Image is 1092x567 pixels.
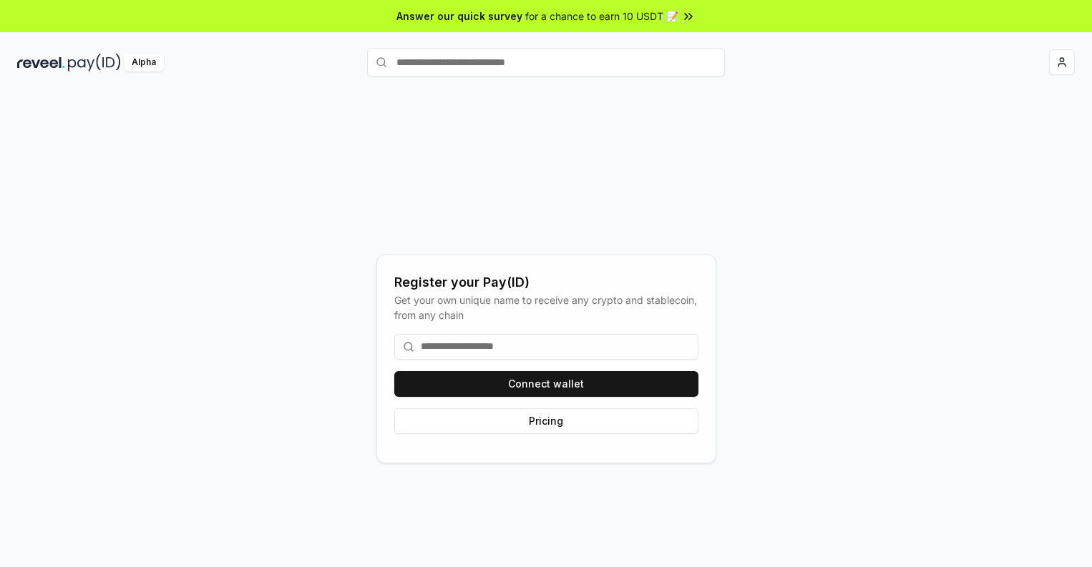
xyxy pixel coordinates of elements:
div: Get your own unique name to receive any crypto and stablecoin, from any chain [394,292,698,322]
img: reveel_dark [17,54,65,72]
div: Register your Pay(ID) [394,272,698,292]
button: Pricing [394,408,698,434]
span: Answer our quick survey [396,9,522,24]
img: pay_id [68,54,121,72]
span: for a chance to earn 10 USDT 📝 [525,9,678,24]
button: Connect wallet [394,371,698,397]
div: Alpha [124,54,164,72]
